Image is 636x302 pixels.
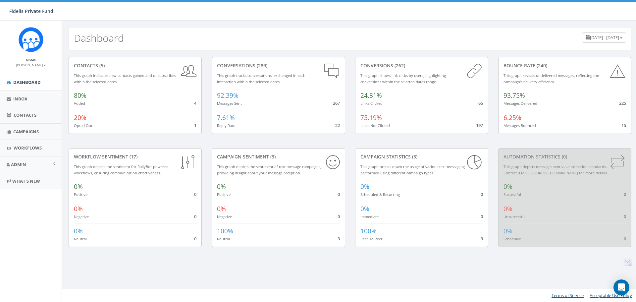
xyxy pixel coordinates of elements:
span: 65 [478,100,483,106]
span: 24.81% [360,91,382,100]
span: 7.61% [217,113,235,122]
span: 100% [217,227,233,235]
small: This graph indicates new contacts gained and unsubscribes within the selected dates. [74,73,176,84]
div: Workflow Sentiment [74,153,196,160]
span: (5) [98,62,105,69]
span: 0% [503,182,512,191]
span: 92.39% [217,91,238,100]
small: This graph tracks conversations, exchanged in each interaction within the selected dates. [217,73,305,84]
span: 3 [481,236,483,242]
span: 0 [481,213,483,219]
small: This graph breaks down the usage of various text messaging performed using different campaign types. [360,164,465,175]
span: (3) [411,153,417,160]
span: 0% [217,182,226,191]
small: Peer To Peer [360,236,383,241]
div: contacts [74,62,196,69]
small: Messages Bounced [503,123,536,128]
span: Dashboard [13,79,41,85]
span: 100% [360,227,377,235]
span: (262) [393,62,405,69]
span: 0% [217,205,226,213]
span: 93.75% [503,91,525,100]
small: Scheduled [503,236,521,241]
span: (0) [560,153,567,160]
span: [DATE] - [DATE] [590,34,619,40]
small: Negative [74,214,89,219]
div: conversations [217,62,340,69]
h2: Dashboard [74,32,124,43]
small: Neutral [217,236,230,241]
span: Workflows [14,145,42,151]
div: Automation Statistics [503,153,626,160]
span: 0 [194,191,196,197]
span: (17) [128,153,137,160]
small: Name [26,57,36,62]
span: 4 [194,100,196,106]
span: 1 [194,122,196,128]
span: 197 [476,122,483,128]
small: This graph shows link clicks by users, highlighting conversions within the selected dates range. [360,73,446,84]
span: 0 [624,213,626,219]
small: This graph depicts messages sent via automation standards. Contact [EMAIL_ADDRESS][DOMAIN_NAME] f... [503,164,608,175]
a: Acceptable Use Policy [590,292,632,298]
small: Negative [217,214,232,219]
div: Open Intercom Messenger [613,279,629,295]
span: 0% [503,227,512,235]
span: 75.19% [360,113,382,122]
div: Campaign Statistics [360,153,483,160]
span: 0 [624,191,626,197]
small: Messages Delivered [503,101,537,106]
span: 0 [338,213,340,219]
span: 0% [74,205,83,213]
span: 0 [194,236,196,242]
small: Positive [74,192,87,197]
span: 6.25% [503,113,521,122]
small: Links Not Clicked [360,123,390,128]
span: Inbox [13,96,27,102]
div: conversions [360,62,483,69]
span: 267 [333,100,340,106]
small: Reply Rate [217,123,235,128]
small: [PERSON_NAME] [16,63,46,67]
span: 0% [74,182,83,191]
span: Contacts [14,112,36,118]
small: This graph depicts the sentiment of text message campaigns, providing insight about your message ... [217,164,321,175]
span: 20% [74,113,86,122]
span: 0 [481,191,483,197]
small: This graph reveals undelivered messages, reflecting the campaign's delivery efficiency. [503,73,599,84]
span: What's New [12,178,40,184]
img: Rally_Corp_Icon.png [19,27,43,52]
small: Neutral [74,236,87,241]
span: 15 [621,122,626,128]
span: 0% [360,182,369,191]
small: Positive [217,192,231,197]
span: 80% [74,91,86,100]
span: (240) [535,62,547,69]
span: Campaigns [13,129,39,135]
span: 0 [194,213,196,219]
span: 0% [74,227,83,235]
small: Unsuccessful [503,214,526,219]
span: (3) [269,153,276,160]
span: 0% [360,205,369,213]
div: Campaign Sentiment [217,153,340,160]
small: Successful [503,192,521,197]
a: Terms of Service [552,292,584,298]
small: This graph depicts the sentiment for RallyBot-powered workflows, ensuring communication effective... [74,164,169,175]
span: 0% [503,205,512,213]
small: Opted Out [74,123,92,128]
small: Scheduled & Recurring [360,192,400,197]
small: Messages Sent [217,101,242,106]
span: 3 [338,236,340,242]
span: Admin [11,161,26,167]
span: Fidelis Private Fund [9,8,53,14]
span: 0 [338,191,340,197]
small: Links Clicked [360,101,383,106]
small: Added [74,101,85,106]
span: 225 [619,100,626,106]
div: Bounce Rate [503,62,626,69]
a: [PERSON_NAME] [16,62,46,68]
span: (289) [255,62,267,69]
span: 22 [335,122,340,128]
span: 0 [624,236,626,242]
